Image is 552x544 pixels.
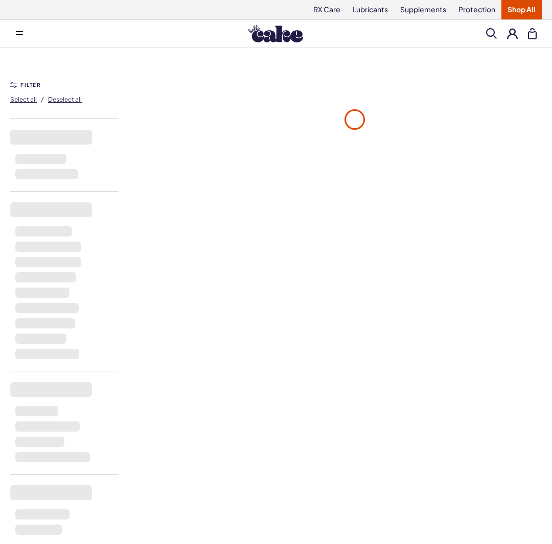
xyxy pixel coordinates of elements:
img: Hello Cake [248,25,303,42]
span: / [41,94,44,104]
button: Deselect all [48,91,82,107]
span: Select all [10,96,37,103]
button: Select all [10,91,37,107]
span: Deselect all [48,96,82,103]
